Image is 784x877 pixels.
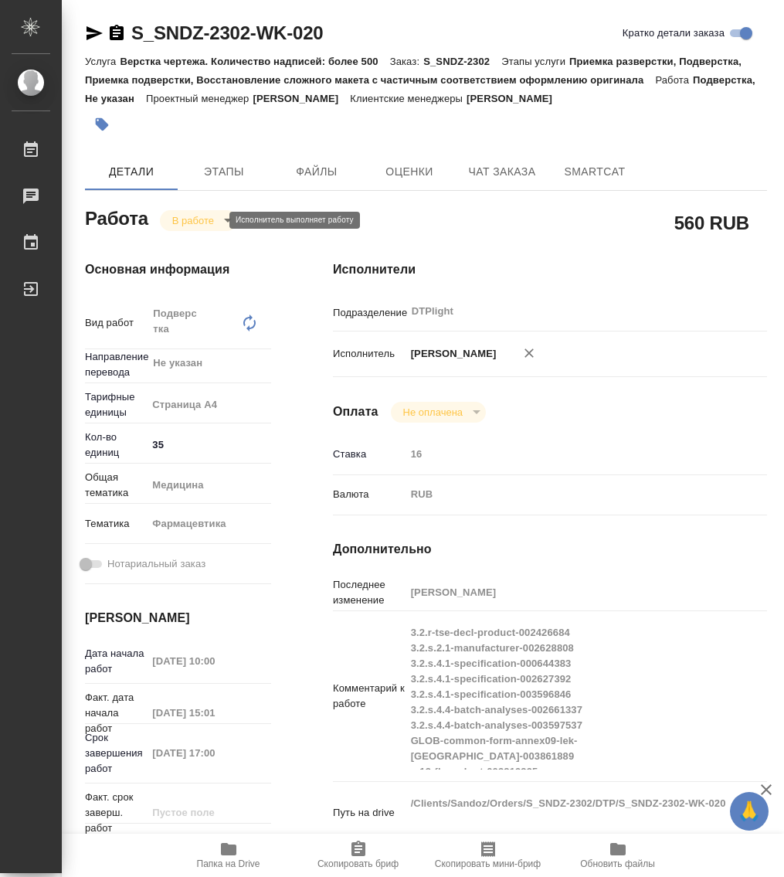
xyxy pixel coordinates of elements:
button: Не оплачена [399,406,467,419]
input: ✎ Введи что-нибудь [147,433,271,456]
button: Скопировать ссылку для ЯМессенджера [85,24,104,42]
p: Факт. срок заверш. работ [85,790,147,836]
span: Детали [94,162,168,182]
p: [PERSON_NAME] [467,93,564,104]
textarea: /Clients/Sandoz/Orders/S_SNDZ-2302/DTP/S_SNDZ-2302-WK-020 [406,790,731,832]
p: Направление перевода [85,349,147,380]
span: Чат заказа [465,162,539,182]
span: Нотариальный заказ [107,556,205,572]
h4: Исполнители [333,260,767,279]
p: Верстка чертежа. Количество надписей: более 500 [120,56,389,67]
a: S_SNDZ-2302-WK-020 [131,22,323,43]
p: Вид работ [85,315,147,331]
span: 🙏 [736,795,762,828]
p: Срок завершения услуги [85,830,147,876]
h4: Основная информация [85,260,271,279]
p: Проектный менеджер [146,93,253,104]
div: Фармацевтика [147,511,287,537]
button: Папка на Drive [164,834,294,877]
input: Пустое поле [147,702,271,724]
p: [PERSON_NAME] [253,93,350,104]
p: Факт. дата начала работ [85,690,147,736]
p: Тематика [85,516,147,532]
p: Общая тематика [85,470,147,501]
p: Срок завершения работ [85,730,147,777]
input: Пустое поле [147,650,271,672]
span: Кратко детали заказа [623,25,725,41]
span: Папка на Drive [197,858,260,869]
p: Тарифные единицы [85,389,147,420]
input: Пустое поле [406,443,731,465]
input: Пустое поле [406,581,731,603]
p: Работа [655,74,693,86]
span: Этапы [187,162,261,182]
button: Скопировать ссылку [107,24,126,42]
input: Пустое поле [147,742,271,764]
p: S_SNDZ-2302 [423,56,501,67]
textarea: 3.2.r-tse-decl-product-002426684 3.2.s.2.1-manufacturer-002628808 3.2.s.4.1-specification-0006443... [406,620,731,770]
p: Клиентские менеджеры [350,93,467,104]
span: Обновить файлы [580,858,655,869]
p: Путь на drive [333,805,406,821]
span: SmartCat [558,162,632,182]
p: Комментарий к работе [333,681,406,712]
p: Подразделение [333,305,406,321]
p: Кол-во единиц [85,430,147,461]
button: Скопировать бриф [294,834,423,877]
p: [PERSON_NAME] [406,346,497,362]
p: Этапы услуги [501,56,569,67]
p: Валюта [333,487,406,502]
input: Пустое поле [147,801,271,824]
p: Дата начала работ [85,646,147,677]
div: Медицина [147,472,287,498]
p: Услуга [85,56,120,67]
button: В работе [168,214,219,227]
button: Добавить тэг [85,107,119,141]
span: Скопировать бриф [317,858,399,869]
p: Ставка [333,447,406,462]
p: Исполнитель [333,346,406,362]
span: Скопировать мини-бриф [435,858,541,869]
span: Файлы [280,162,354,182]
button: Скопировать мини-бриф [423,834,553,877]
button: Удалить исполнителя [512,336,546,370]
div: Страница А4 [147,392,287,418]
h4: [PERSON_NAME] [85,609,271,627]
button: 🙏 [730,792,769,831]
p: Последнее изменение [333,577,406,608]
p: Заказ: [390,56,423,67]
div: В работе [391,402,486,423]
h4: Дополнительно [333,540,767,559]
div: В работе [160,210,237,231]
div: RUB [406,481,731,508]
h2: Работа [85,203,148,231]
h2: 560 RUB [674,209,749,236]
span: Оценки [372,162,446,182]
h4: Оплата [333,403,378,421]
button: Обновить файлы [553,834,683,877]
